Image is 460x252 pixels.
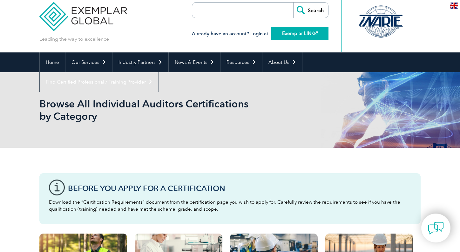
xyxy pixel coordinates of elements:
p: Leading the way to excellence [39,36,109,43]
a: About Us [262,52,302,72]
p: Download the “Certification Requirements” document from the certification page you wish to apply ... [49,199,411,213]
h3: Before You Apply For a Certification [68,184,411,192]
a: Exemplar LINK [271,27,328,40]
h1: Browse All Individual Auditors Certifications by Category [39,98,283,122]
a: Industry Partners [112,52,168,72]
img: en [450,3,458,9]
img: contact-chat.png [428,220,444,236]
h3: Already have an account? Login at [192,30,328,38]
a: Our Services [65,52,112,72]
a: News & Events [169,52,220,72]
a: Find Certified Professional / Training Provider [40,72,159,92]
a: Resources [220,52,262,72]
a: Home [40,52,65,72]
input: Search [293,3,328,18]
img: open_square.png [314,31,318,35]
